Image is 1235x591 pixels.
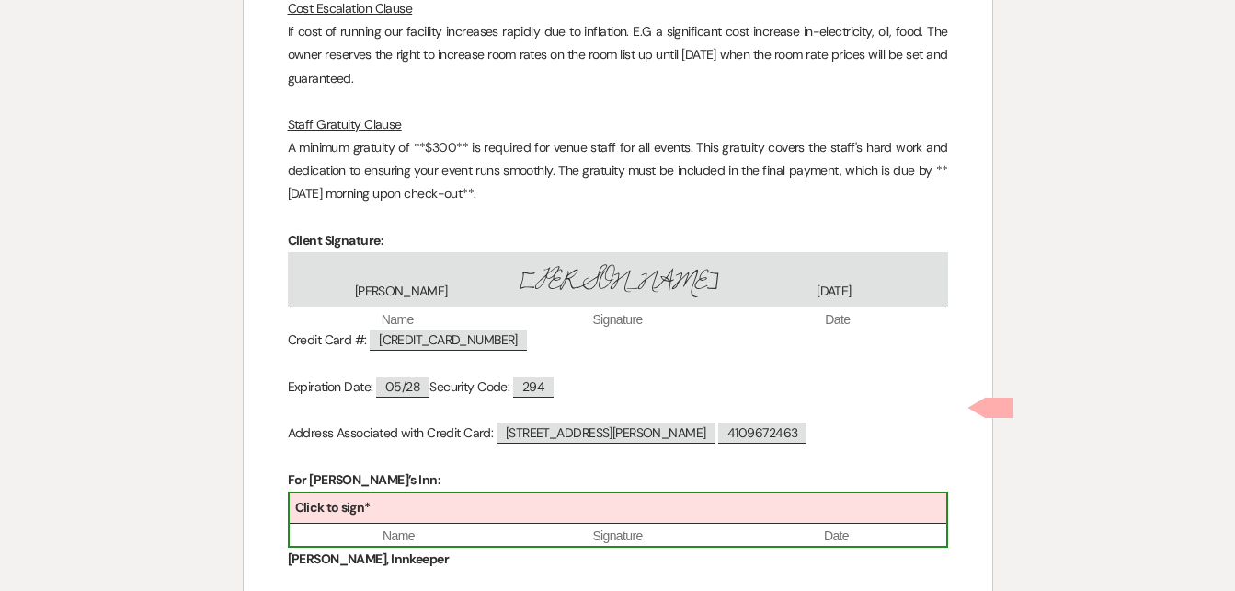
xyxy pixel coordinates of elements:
span: Date [727,527,946,546]
u: Staff Gratuity Clause [288,116,402,133]
span: [STREET_ADDRESS][PERSON_NAME] [497,423,715,444]
span: [PERSON_NAME] [509,261,726,301]
strong: [PERSON_NAME], Innkeeper [288,550,450,567]
p: Expiration Date: Security Code: [288,376,948,399]
span: 4109672463 [718,423,806,444]
strong: Client Signature: [288,232,383,249]
span: Name [290,527,509,546]
span: Name [288,311,508,330]
span: Signature [509,527,727,546]
p: Address Associated with Credit Card: [288,422,948,445]
strong: For [PERSON_NAME]’s Inn: [288,471,441,488]
span: [PERSON_NAME] [293,283,509,301]
span: [CREDIT_CARD_NUMBER] [370,330,527,351]
b: Click to sign* [295,499,371,516]
span: 05/28 [376,377,429,398]
p: Credit Card #: [288,329,948,352]
p: If cost of running our facility increases rapidly due to inflation. E.G a significant cost increa... [288,20,948,90]
p: A minimum gratuity of **$300** is required for venue staff for all events. This gratuity covers t... [288,136,948,206]
span: [DATE] [726,283,942,301]
span: Date [727,311,947,330]
span: 294 [513,377,554,398]
span: Signature [508,311,727,330]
